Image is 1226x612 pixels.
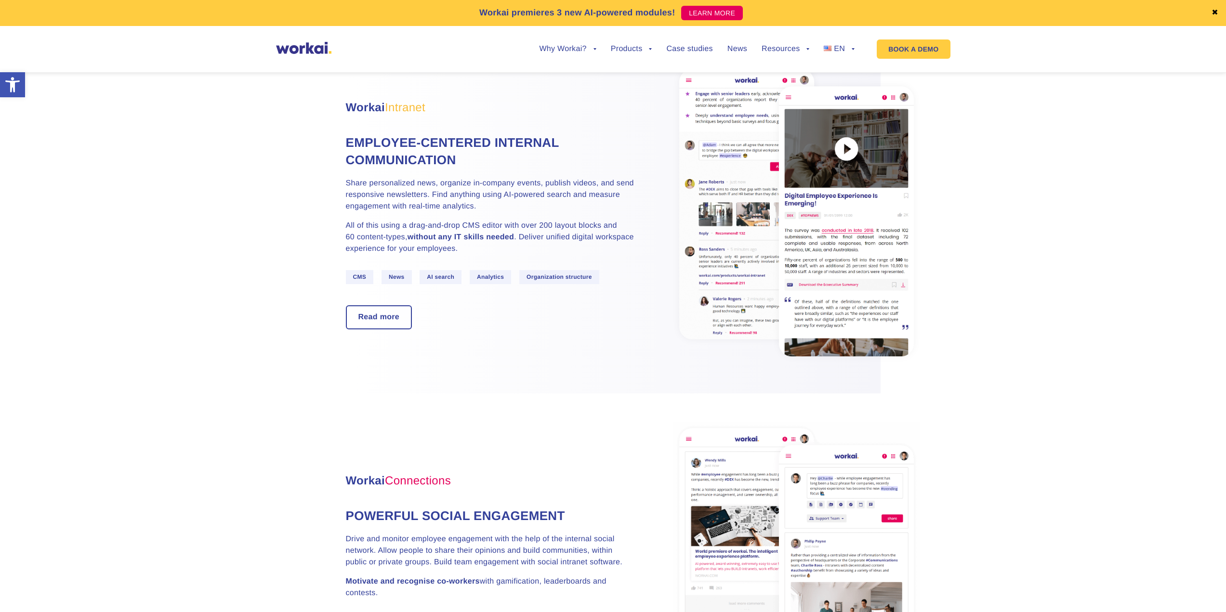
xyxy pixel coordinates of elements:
a: Case studies [666,45,712,53]
strong: Motivate and recognise co-workers [346,577,480,586]
a: Read more [347,306,411,328]
a: LEARN MORE [681,6,743,20]
strong: without any IT skills needed [408,233,514,241]
span: CMS [346,270,374,284]
p: All of this using a drag-and-drop CMS editor with over 200 layout blocks and 60 content-types, . ... [346,220,635,255]
span: EN [834,45,845,53]
h3: Workai [346,472,635,490]
span: Connections [385,474,451,487]
h3: Workai [346,99,635,117]
span: Organization structure [519,270,599,284]
a: BOOK A DEMO [877,39,950,59]
span: Analytics [470,270,511,284]
p: Drive and monitor employee engagement with the help of the internal social network. Allow people ... [346,534,635,568]
span: News [382,270,412,284]
a: News [727,45,747,53]
iframe: Popup CTA [5,529,265,607]
a: Products [611,45,652,53]
span: Intranet [385,101,425,114]
p: with gamification, leaderboards and contests. [346,576,635,599]
h4: Employee-centered internal communication [346,134,635,169]
p: Workai premieres 3 new AI-powered modules! [479,6,675,19]
a: Resources [762,45,809,53]
p: Share personalized news, organize in-company events, publish videos, and send responsive newslett... [346,178,635,212]
span: AI search [420,270,461,284]
a: Why Workai? [539,45,596,53]
a: ✖ [1212,9,1218,17]
h4: Powerful social engagement [346,507,635,524]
